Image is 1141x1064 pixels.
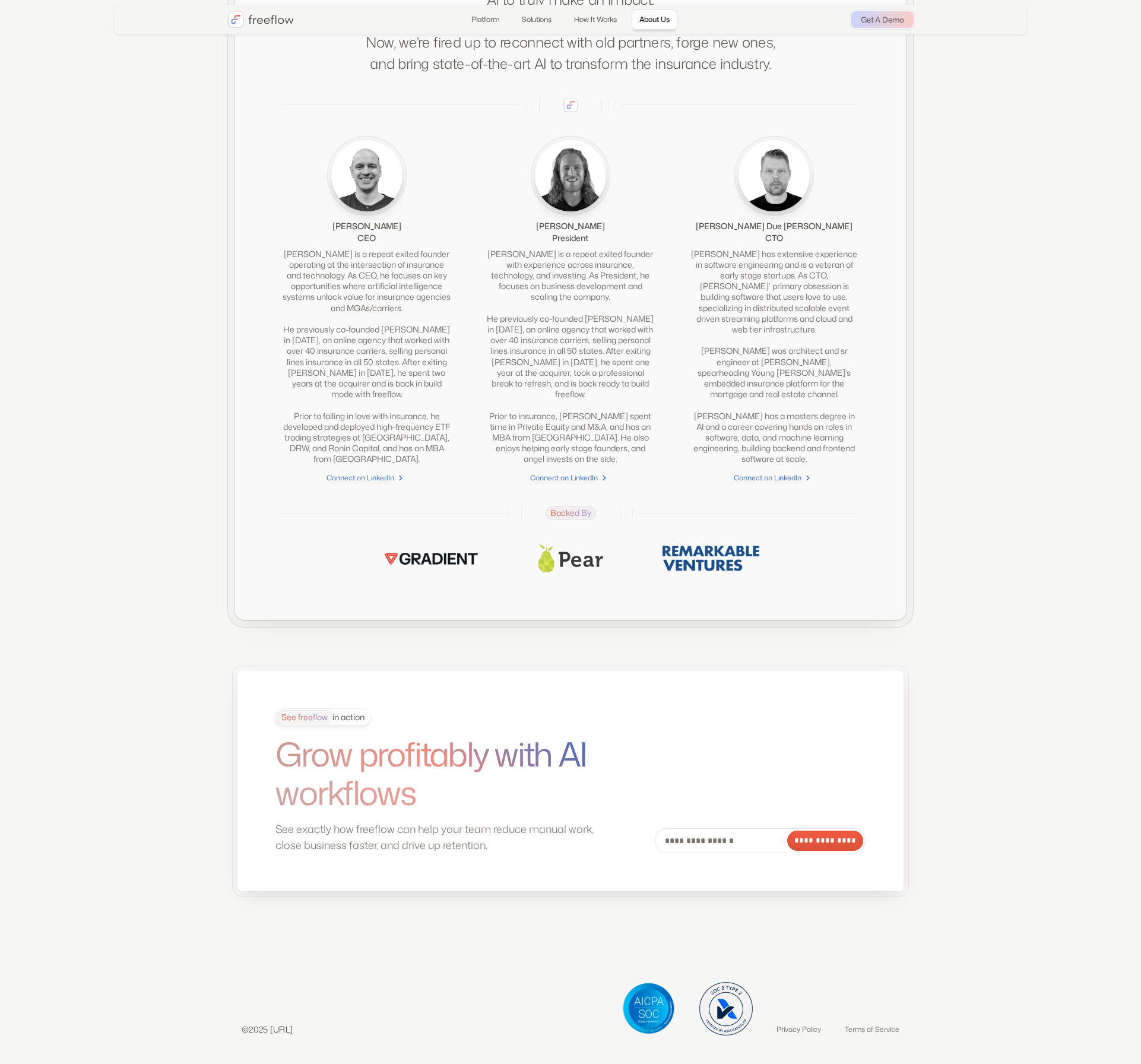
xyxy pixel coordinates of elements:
[776,1024,821,1035] a: Privacy Policy
[275,821,602,853] p: See exactly how freeflow can help your team reduce manual work, close business faster, and drive ...
[227,11,294,28] a: home
[734,472,801,484] div: Connect on LinkedIn
[530,472,598,484] div: Connect on LinkedIn
[851,11,914,28] a: Get A Demo
[536,220,605,232] div: [PERSON_NAME]
[514,9,559,30] a: Solutions
[566,9,625,30] a: How It Works
[486,471,654,484] a: Connect on LinkedIn
[546,506,596,520] span: Backed By
[845,1024,899,1035] a: Terms of Service
[765,232,783,244] div: CTO
[486,249,654,465] div: [PERSON_NAME] is a repeat exited founder with experience across insurance, technology, and invest...
[283,249,451,465] div: [PERSON_NAME] is a repeat exited founder operating at the intersection of insurance and technolog...
[690,471,858,484] a: Connect on LinkedIn
[283,471,451,484] a: Connect on LinkedIn
[552,232,588,244] div: President
[277,710,332,724] span: See freeflow
[357,232,376,244] div: CEO
[464,9,507,30] a: Platform
[327,472,394,484] div: Connect on LinkedIn
[690,249,858,465] div: [PERSON_NAME] has extensive experience in software engineering and is a veteran of early stage st...
[332,220,401,232] div: [PERSON_NAME]
[242,1023,293,1035] p: ©2025 [URL]
[275,735,602,812] h1: Grow profitably with AI workflows
[696,220,852,232] div: [PERSON_NAME] Due [PERSON_NAME]
[277,710,365,724] div: in action
[632,9,677,30] a: About Us
[655,828,866,853] form: Email Form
